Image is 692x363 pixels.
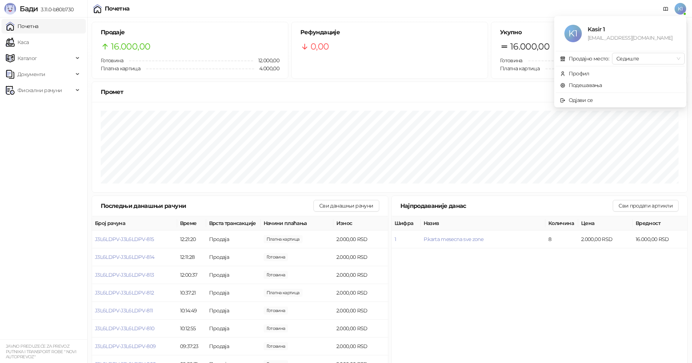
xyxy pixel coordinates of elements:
div: Почетна [105,6,130,12]
td: 2.000,00 RSD [333,284,388,302]
span: Платна картица [101,65,140,72]
td: 10:37:21 [177,284,206,302]
span: 2.000,00 [264,342,288,350]
th: Врста трансакције [206,216,261,230]
td: 10:14:49 [177,302,206,320]
div: Kasir 1 [588,25,676,34]
span: Документи [17,67,45,82]
span: 12.000,00 [253,56,279,64]
td: 2.000,00 RSD [333,230,388,248]
span: Бади [20,4,38,13]
td: 2.000,00 RSD [333,248,388,266]
img: Logo [4,3,16,15]
td: 2.000,00 RSD [333,266,388,284]
td: Продаја [206,266,261,284]
span: 2.000,00 [264,235,303,243]
td: 2.000,00 RSD [333,338,388,355]
span: Фискални рачуни [17,83,62,98]
td: Продаја [206,284,261,302]
span: 3.11.0-b80b730 [38,6,73,13]
span: 16.000,00 [111,40,150,54]
div: Последњи данашњи рачуни [101,201,313,210]
span: Готовина [500,57,523,64]
span: K1 [675,3,686,15]
button: Сви данашњи рачуни [313,200,379,212]
td: 2.000,00 RSD [333,320,388,338]
th: Назив [421,216,546,230]
div: [EMAIL_ADDRESS][DOMAIN_NAME] [588,34,676,42]
th: Вредност [633,216,687,230]
h5: Рефундације [300,28,479,37]
th: Цена [578,216,633,230]
td: 12:00:37 [177,266,206,284]
span: 2.000,00 [264,307,288,315]
td: 12:11:28 [177,248,206,266]
span: 2.000,00 [264,253,288,261]
button: J3L6LDPV-J3L6LDPV-815 [95,236,154,242]
div: Промет [101,87,679,96]
div: Продајно место: [569,55,609,63]
th: Време [177,216,206,230]
a: Почетна [6,19,39,33]
td: Продаја [206,248,261,266]
span: K1 [564,25,582,42]
td: Продаја [206,302,261,320]
button: Сви продати артикли [613,200,679,212]
td: 2.000,00 RSD [578,230,633,248]
button: J3L6LDPV-J3L6LDPV-811 [95,307,153,314]
span: 4.000,00 [254,64,279,72]
th: Начини плаћања [261,216,333,230]
span: Каталог [17,51,37,66]
div: Профил [569,70,589,78]
span: 2.000,00 [264,271,288,279]
span: 2.000,00 [264,324,288,332]
span: Седиште [616,53,680,64]
td: 10:12:55 [177,320,206,338]
h5: Продаје [101,28,279,37]
td: 12:21:20 [177,230,206,248]
button: P.karta mesecna sve zone [424,236,484,242]
th: Шифра [392,216,421,230]
small: JAVNO PREDUZEĆE ZA PREVOZ PUTNIKA I TRANSPORT ROBE " NOVI AUTOPREVOZ" [6,344,76,359]
button: J3L6LDPV-J3L6LDPV-814 [95,254,155,260]
span: Готовина [101,57,123,64]
td: Продаја [206,230,261,248]
button: J3L6LDPV-J3L6LDPV-810 [95,325,155,332]
h5: Укупно [500,28,679,37]
span: 0,00 [311,40,329,54]
button: J3L6LDPV-J3L6LDPV-812 [95,289,154,296]
button: J3L6LDPV-J3L6LDPV-809 [95,343,156,350]
td: 8 [545,230,578,248]
td: 09:37:23 [177,338,206,355]
td: 2.000,00 RSD [333,302,388,320]
a: Каса [6,35,29,50]
span: Платна картица [500,65,540,72]
td: Продаја [206,320,261,338]
div: Одјави се [569,96,593,104]
th: Количина [545,216,578,230]
th: Износ [333,216,388,230]
td: 16.000,00 RSD [633,230,687,248]
span: 2.000,00 [264,289,303,297]
a: Подешавања [560,82,602,88]
span: 16.000,00 [510,40,549,54]
td: Продаја [206,338,261,355]
div: Најпродаваније данас [400,201,613,210]
button: 1 [395,236,396,242]
a: Документација [660,3,672,15]
button: J3L6LDPV-J3L6LDPV-813 [95,272,154,278]
th: Број рачуна [92,216,177,230]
